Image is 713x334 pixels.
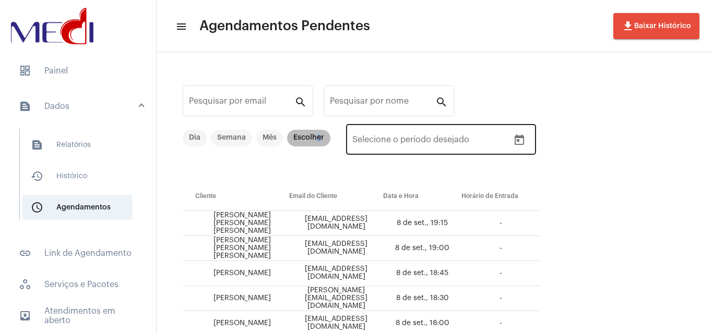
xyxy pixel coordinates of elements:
mat-icon: sidenav icon [19,100,31,113]
input: Pesquisar por nome [330,98,435,108]
span: Agendamentos [22,195,133,220]
mat-icon: sidenav icon [31,170,43,182]
span: sidenav icon [19,65,31,77]
td: [PERSON_NAME] [183,261,289,286]
mat-icon: sidenav icon [175,20,186,33]
td: [PERSON_NAME] [PERSON_NAME] [PERSON_NAME] [183,236,289,261]
mat-icon: search [435,95,448,108]
input: Data de início [352,137,406,146]
td: 8 de set., 19:00 [383,236,461,261]
td: 8 de set., 19:15 [383,211,461,236]
mat-icon: sidenav icon [19,310,31,322]
mat-chip: Mês [256,130,283,146]
th: Data e Hora [383,182,461,211]
td: - [461,211,540,236]
mat-expansion-panel-header: sidenav iconDados [6,90,156,123]
th: Email do Cliente [289,182,383,211]
mat-chip: Escolher [287,130,330,146]
th: Cliente [183,182,289,211]
td: 8 de set., 18:45 [383,261,461,286]
mat-panel-title: Dados [19,100,139,113]
div: sidenav iconDados [6,123,156,234]
mat-chip: Semana [211,130,252,146]
button: Open calendar [509,130,530,151]
span: Baixar Histórico [622,22,691,30]
mat-icon: search [294,95,307,108]
span: Agendamentos Pendentes [199,18,370,34]
input: Pesquisar por email [189,98,294,108]
mat-icon: sidenav icon [31,139,43,151]
td: - [461,261,540,286]
td: [EMAIL_ADDRESS][DOMAIN_NAME] [289,261,383,286]
span: Serviços e Pacotes [10,272,146,297]
mat-chip: Dia [183,130,207,146]
mat-icon: file_download [622,20,634,32]
span: Link de Agendamento [10,241,146,266]
th: Horário de Entrada [461,182,540,211]
button: Baixar Histórico [613,13,699,39]
span: Painel [10,58,146,83]
span: Relatórios [22,132,133,157]
td: - [461,236,540,261]
td: [PERSON_NAME][EMAIL_ADDRESS][DOMAIN_NAME] [289,286,383,311]
mat-icon: sidenav icon [31,201,43,214]
td: 8 de set., 18:30 [383,286,461,311]
img: d3a1b5fa-500b-b90f-5a1c-719c20e9830b.png [8,5,96,47]
td: [EMAIL_ADDRESS][DOMAIN_NAME] [289,211,383,236]
span: Atendimentos em aberto [10,303,146,328]
td: - [461,286,540,311]
td: [PERSON_NAME] [183,286,289,311]
span: sidenav icon [19,278,31,291]
mat-icon: sidenav icon [19,247,31,259]
td: [EMAIL_ADDRESS][DOMAIN_NAME] [289,236,383,261]
td: [PERSON_NAME] [PERSON_NAME] [PERSON_NAME] [183,211,289,236]
input: Data do fim [414,137,491,146]
span: Histórico [22,164,133,189]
